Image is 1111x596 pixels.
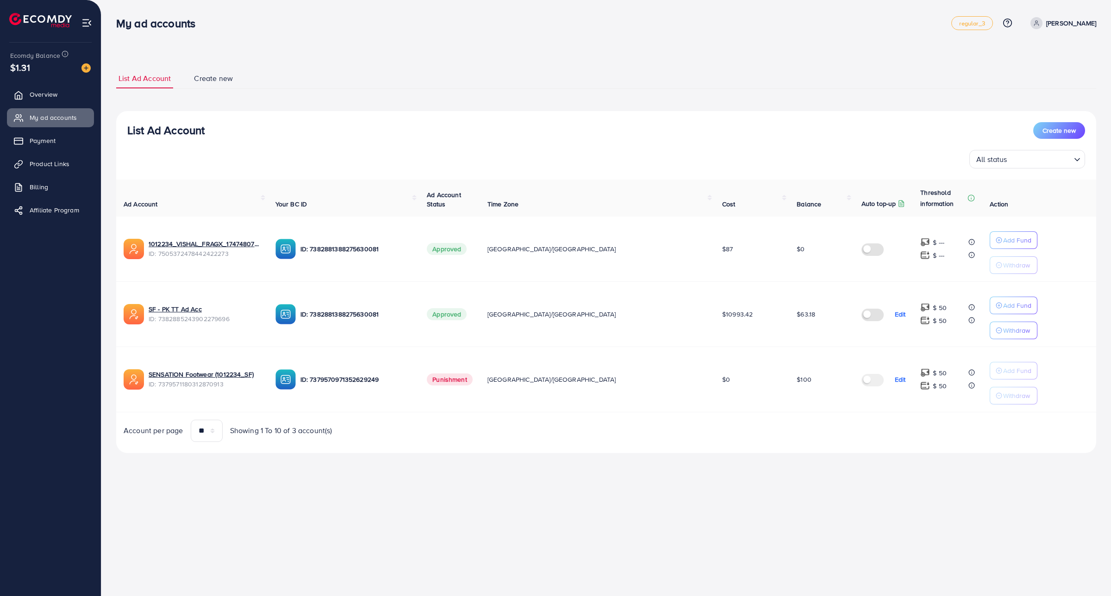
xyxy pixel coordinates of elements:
span: Showing 1 To 10 of 3 account(s) [230,425,332,436]
span: Create new [194,73,233,84]
span: List Ad Account [119,73,171,84]
p: Edit [895,309,906,320]
span: Ad Account Status [427,190,461,209]
span: [GEOGRAPHIC_DATA]/[GEOGRAPHIC_DATA] [487,375,616,384]
p: $ --- [933,237,944,248]
span: regular_3 [959,20,985,26]
span: Create new [1042,126,1076,135]
img: ic-ba-acc.ded83a64.svg [275,304,296,324]
p: Edit [895,374,906,385]
p: Threshold information [920,187,966,209]
span: Time Zone [487,199,518,209]
span: [GEOGRAPHIC_DATA]/[GEOGRAPHIC_DATA] [487,244,616,254]
button: Add Fund [990,231,1037,249]
p: $ 50 [933,380,947,391]
iframe: Chat [1072,554,1104,589]
span: All status [974,153,1009,166]
p: Auto top-up [861,198,896,209]
span: Billing [30,182,48,192]
div: Search for option [969,150,1085,168]
a: Billing [7,178,94,196]
img: ic-ads-acc.e4c84228.svg [124,369,144,390]
span: Affiliate Program [30,205,79,215]
p: ID: 7382881388275630081 [300,309,412,320]
button: Create new [1033,122,1085,139]
p: Add Fund [1003,235,1031,246]
img: top-up amount [920,250,930,260]
img: top-up amount [920,237,930,247]
h3: My ad accounts [116,17,203,30]
a: [PERSON_NAME] [1027,17,1096,29]
span: [GEOGRAPHIC_DATA]/[GEOGRAPHIC_DATA] [487,310,616,319]
span: Approved [427,308,467,320]
span: Balance [797,199,821,209]
span: Ad Account [124,199,158,209]
a: Product Links [7,155,94,173]
span: $0 [722,375,730,384]
div: <span class='underline'>1012234_VISHAL_FRAGX_1747480715725</span></br>7505372478442422273 [149,239,261,258]
img: top-up amount [920,368,930,378]
img: ic-ba-acc.ded83a64.svg [275,239,296,259]
a: Affiliate Program [7,201,94,219]
button: Add Fund [990,362,1037,379]
a: Overview [7,85,94,104]
button: Withdraw [990,256,1037,274]
p: Add Fund [1003,300,1031,311]
button: Withdraw [990,322,1037,339]
span: $10993.42 [722,310,753,319]
img: top-up amount [920,303,930,312]
span: $100 [797,375,811,384]
p: ID: 7382881388275630081 [300,243,412,255]
h3: List Ad Account [127,124,205,137]
span: Product Links [30,159,69,168]
span: Approved [427,243,467,255]
a: My ad accounts [7,108,94,127]
span: ID: 7382885243902279696 [149,314,261,323]
img: image [81,63,91,73]
span: $63.18 [797,310,815,319]
span: ID: 7379571180312870913 [149,379,261,389]
img: top-up amount [920,316,930,325]
p: ID: 7379570971352629249 [300,374,412,385]
a: SENSATION Footwear (1012234_SF) [149,370,261,379]
img: ic-ba-acc.ded83a64.svg [275,369,296,390]
img: ic-ads-acc.e4c84228.svg [124,239,144,259]
button: Withdraw [990,387,1037,404]
p: Withdraw [1003,260,1030,271]
p: $ 50 [933,315,947,326]
a: regular_3 [951,16,992,30]
span: Your BC ID [275,199,307,209]
span: Ecomdy Balance [10,51,60,60]
img: top-up amount [920,381,930,391]
p: [PERSON_NAME] [1046,18,1096,29]
span: $0 [797,244,805,254]
span: Account per page [124,425,183,436]
div: <span class='underline'>SENSATION Footwear (1012234_SF)</span></br>7379571180312870913 [149,370,261,389]
img: ic-ads-acc.e4c84228.svg [124,304,144,324]
span: ID: 7505372478442422273 [149,249,261,258]
a: SF - PK TT Ad Acc [149,304,261,314]
p: Add Fund [1003,365,1031,376]
span: Cost [722,199,736,209]
button: Add Fund [990,297,1037,314]
a: 1012234_VISHAL_FRAGX_1747480715725 [149,239,261,248]
p: $ 50 [933,367,947,379]
span: $87 [722,244,733,254]
span: Payment [30,136,56,145]
input: Search for option [1010,151,1070,166]
a: Payment [7,131,94,150]
p: $ 50 [933,302,947,313]
span: Overview [30,90,57,99]
img: menu [81,18,92,28]
p: $ --- [933,250,944,261]
p: Withdraw [1003,390,1030,401]
p: Withdraw [1003,325,1030,336]
span: Punishment [427,373,473,385]
img: logo [9,13,72,27]
span: Action [990,199,1008,209]
span: My ad accounts [30,113,77,122]
div: <span class='underline'>SF - PK TT Ad Acc</span></br>7382885243902279696 [149,304,261,323]
span: $1.31 [10,61,30,74]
